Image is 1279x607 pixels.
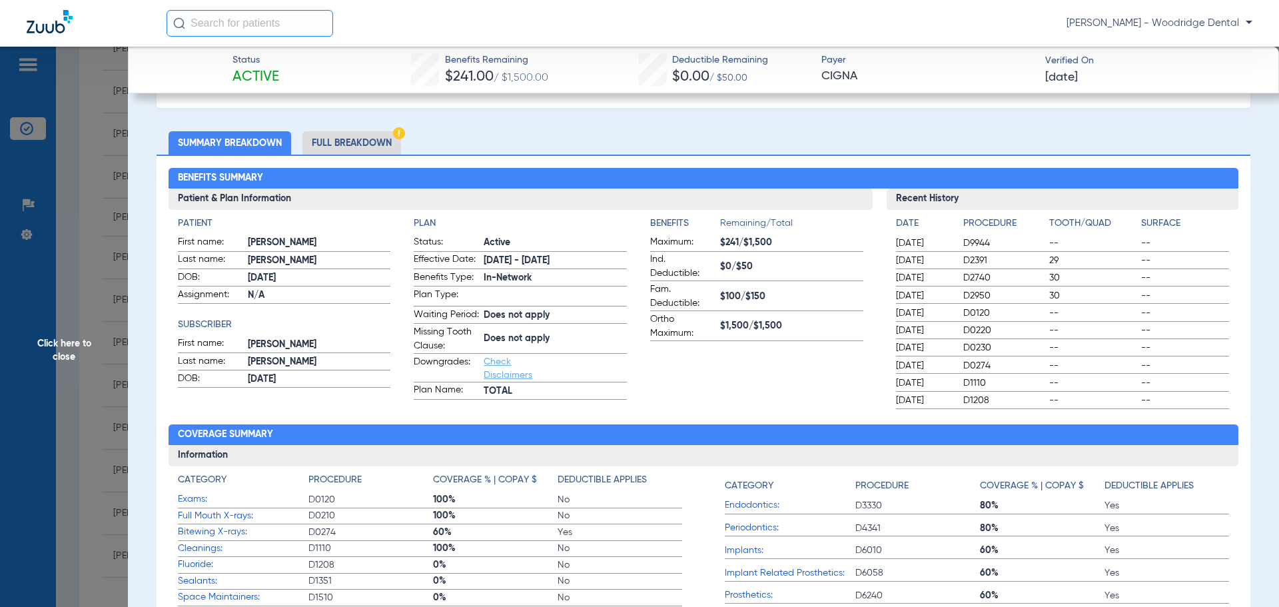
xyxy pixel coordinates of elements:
span: Yes [1104,499,1229,512]
span: Yes [558,526,682,539]
span: D1351 [308,574,433,588]
span: 29 [1049,254,1137,267]
span: D0230 [963,341,1045,354]
span: 60% [980,566,1104,580]
span: [PERSON_NAME] [248,236,391,250]
h4: Deductible Applies [558,473,647,487]
h4: Date [896,217,952,231]
span: [DATE] [896,359,952,372]
app-breakdown-title: Procedure [963,217,1045,235]
span: 30 [1049,271,1137,285]
span: [DATE] [248,372,391,386]
span: Does not apply [484,332,627,346]
span: TOTAL [484,384,627,398]
span: / $1,500.00 [494,73,548,83]
span: $0.00 [672,70,709,84]
span: Sealants: [178,574,308,588]
span: D0274 [963,359,1045,372]
span: No [558,493,682,506]
span: Plan Type: [414,288,479,306]
span: CIGNA [821,68,1034,85]
span: D0274 [308,526,433,539]
h2: Coverage Summary [169,424,1239,446]
span: [PERSON_NAME] - Woodridge Dental [1066,17,1252,30]
input: Search for patients [167,10,333,37]
span: D1510 [308,591,433,604]
app-breakdown-title: Surface [1141,217,1229,235]
span: D6240 [855,589,980,602]
span: Ortho Maximum: [650,312,715,340]
span: First name: [178,336,243,352]
span: [DATE] [1045,69,1078,86]
span: Periodontics: [725,521,855,535]
span: D1208 [963,394,1045,407]
span: D6058 [855,566,980,580]
h3: Information [169,445,1239,466]
span: D0220 [963,324,1045,337]
span: No [558,558,682,572]
span: Deductible Remaining [672,53,768,67]
span: Last name: [178,354,243,370]
span: [DATE] [896,394,952,407]
span: Implants: [725,544,855,558]
span: Verified On [1045,54,1258,68]
h4: Subscriber [178,318,391,332]
span: -- [1049,306,1137,320]
span: Ind. Deductible: [650,253,715,281]
h4: Category [725,479,773,493]
span: Yes [1104,589,1229,602]
span: -- [1141,359,1229,372]
span: D0120 [308,493,433,506]
h2: Benefits Summary [169,168,1239,189]
span: Assignment: [178,288,243,304]
h4: Procedure [308,473,362,487]
h4: Coverage % | Copay $ [433,473,537,487]
span: -- [1141,237,1229,250]
app-breakdown-title: Deductible Applies [1104,473,1229,498]
app-breakdown-title: Date [896,217,952,235]
span: N/A [248,289,391,303]
span: $100/$150 [720,290,863,304]
span: [DATE] [896,271,952,285]
span: / $50.00 [709,73,747,83]
span: [DATE] [896,376,952,390]
span: Remaining/Total [720,217,863,235]
h4: Coverage % | Copay $ [980,479,1084,493]
span: Effective Date: [414,253,479,269]
span: Missing Tooth Clause: [414,325,479,353]
h4: Surface [1141,217,1229,231]
span: No [558,542,682,555]
span: Yes [1104,566,1229,580]
app-breakdown-title: Deductible Applies [558,473,682,492]
span: Fluoride: [178,558,308,572]
h3: Patient & Plan Information [169,189,873,210]
span: [DATE] [896,254,952,267]
h4: Benefits [650,217,720,231]
span: D2391 [963,254,1045,267]
span: -- [1141,324,1229,337]
span: -- [1141,271,1229,285]
span: Downgrades: [414,355,479,382]
span: Yes [1104,544,1229,557]
span: D2950 [963,289,1045,303]
span: Last name: [178,253,243,269]
span: $1,500/$1,500 [720,319,863,333]
span: Implant Related Prosthetics: [725,566,855,580]
app-breakdown-title: Tooth/Quad [1049,217,1137,235]
span: Yes [1104,522,1229,535]
span: [PERSON_NAME] [248,338,391,352]
app-breakdown-title: Benefits [650,217,720,235]
span: D1110 [963,376,1045,390]
span: [DATE] [896,289,952,303]
span: D1208 [308,558,433,572]
span: [DATE] [248,271,391,285]
span: DOB: [178,372,243,388]
span: 60% [980,544,1104,557]
span: Does not apply [484,308,627,322]
span: -- [1049,324,1137,337]
span: Exams: [178,492,308,506]
span: [DATE] [896,324,952,337]
span: No [558,591,682,604]
span: -- [1049,341,1137,354]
